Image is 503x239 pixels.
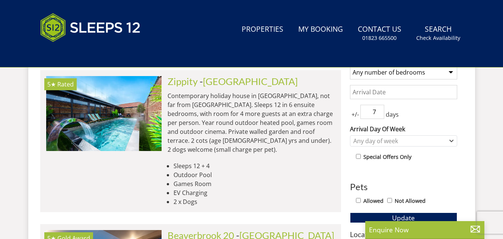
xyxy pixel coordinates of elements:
li: Outdoor Pool [173,170,335,179]
li: Sleeps 12 + 4 [173,161,335,170]
span: +/- [350,110,360,119]
small: 01823 665500 [362,34,397,42]
span: Zippity has a 5 star rating under the Quality in Tourism Scheme [47,80,56,88]
span: days [384,110,400,119]
input: Arrival Date [350,85,457,99]
a: My Booking [295,21,346,38]
a: Properties [239,21,286,38]
button: Update [350,213,457,223]
a: 5★ Rated [46,76,162,151]
div: Combobox [350,135,457,147]
li: 2 x Dogs [173,197,335,206]
div: Any day of week [351,137,448,145]
li: Games Room [173,179,335,188]
h3: Pets [350,182,457,192]
label: Allowed [363,197,383,205]
img: zippity-holiday-home-wiltshire-sleeps-12-hot-tub.original.jpg [46,76,162,151]
a: Contact Us01823 665500 [355,21,404,45]
a: Zippity [168,76,198,87]
a: SearchCheck Availability [413,21,463,45]
small: Check Availability [416,34,460,42]
label: Not Allowed [395,197,426,205]
img: Sleeps 12 [40,9,141,46]
p: Contemporary holiday house in [GEOGRAPHIC_DATA], not far from [GEOGRAPHIC_DATA]. Sleeps 12 in 6 e... [168,91,335,154]
span: Update [392,213,415,222]
label: Arrival Day Of Week [350,125,457,133]
li: EV Charging [173,188,335,197]
h3: Location [350,230,457,238]
label: Special Offers Only [363,153,411,161]
a: [GEOGRAPHIC_DATA] [203,76,298,87]
span: - [200,76,298,87]
p: Enquire Now [369,225,481,235]
span: Rated [57,80,74,88]
iframe: Customer reviews powered by Trustpilot [36,51,115,57]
